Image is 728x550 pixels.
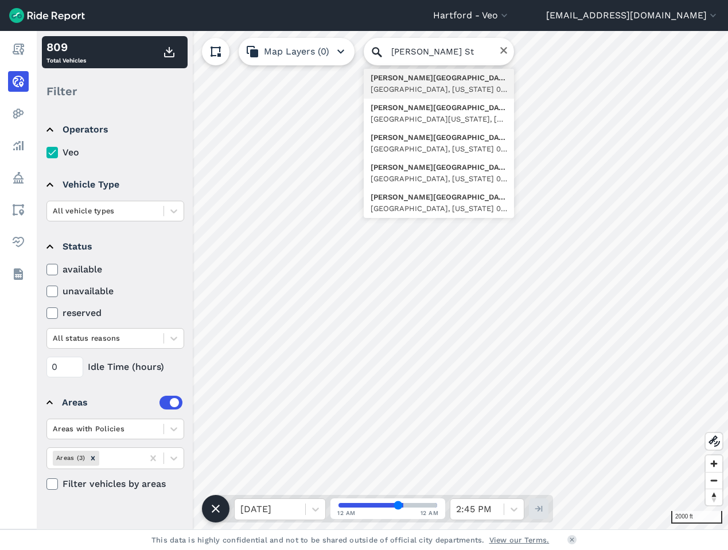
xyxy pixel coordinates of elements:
button: Zoom out [706,472,722,489]
a: Datasets [8,264,29,284]
button: [EMAIL_ADDRESS][DOMAIN_NAME] [546,9,719,22]
span: 12 AM [337,509,356,517]
div: Areas [62,396,182,409]
div: [GEOGRAPHIC_DATA], [US_STATE] 06033, [GEOGRAPHIC_DATA] [371,143,507,155]
img: Ride Report [9,8,85,23]
div: [PERSON_NAME][GEOGRAPHIC_DATA] [371,192,507,203]
summary: Status [46,231,182,263]
button: Hartford - Veo [433,9,510,22]
button: Zoom in [706,455,722,472]
div: Idle Time (hours) [46,357,184,377]
div: [PERSON_NAME][GEOGRAPHIC_DATA] [371,162,507,173]
div: [PERSON_NAME][GEOGRAPHIC_DATA] [371,72,507,84]
label: available [46,263,184,276]
div: 809 [46,38,86,56]
div: 2000 ft [671,511,722,524]
button: Reset bearing to north [706,489,722,505]
button: Map Layers (0) [239,38,355,65]
div: [GEOGRAPHIC_DATA][US_STATE], [GEOGRAPHIC_DATA] [371,114,507,125]
a: Realtime [8,71,29,92]
summary: Areas [46,387,182,419]
label: unavailable [46,284,184,298]
a: Areas [8,200,29,220]
a: Report [8,39,29,60]
div: Areas (3) [53,451,87,465]
div: [GEOGRAPHIC_DATA], [US_STATE] 06010, [GEOGRAPHIC_DATA] [371,203,507,214]
summary: Operators [46,114,182,146]
div: [PERSON_NAME][GEOGRAPHIC_DATA] [371,132,507,143]
summary: Vehicle Type [46,169,182,201]
div: Remove Areas (3) [87,451,99,465]
button: Clear [499,46,508,55]
a: Analyze [8,135,29,156]
div: Filter [42,73,188,109]
a: View our Terms. [489,535,550,545]
label: Veo [46,146,184,159]
div: Total Vehicles [46,38,86,66]
label: Filter vehicles by areas [46,477,184,491]
canvas: Map [37,31,728,529]
a: Policy [8,167,29,188]
div: [GEOGRAPHIC_DATA], [US_STATE] 06067, [GEOGRAPHIC_DATA] [371,173,507,185]
label: reserved [46,306,184,320]
input: Search Location or Vehicles [364,38,514,65]
div: [GEOGRAPHIC_DATA], [US_STATE] 06103, [GEOGRAPHIC_DATA] [371,84,507,95]
a: Heatmaps [8,103,29,124]
span: 12 AM [421,509,439,517]
div: [PERSON_NAME][GEOGRAPHIC_DATA] [371,102,507,114]
a: Health [8,232,29,252]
